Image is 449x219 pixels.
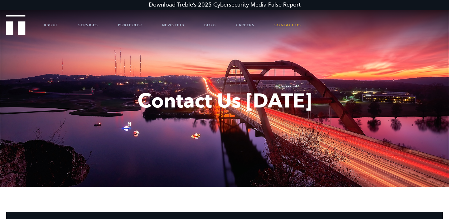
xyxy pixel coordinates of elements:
[6,16,25,35] a: Treble Homepage
[5,89,444,113] h1: Contact Us [DATE]
[6,15,26,35] img: Treble logo
[162,16,184,34] a: News Hub
[44,16,58,34] a: About
[236,16,254,34] a: Careers
[274,16,301,34] a: Contact Us
[78,16,98,34] a: Services
[118,16,142,34] a: Portfolio
[204,16,216,34] a: Blog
